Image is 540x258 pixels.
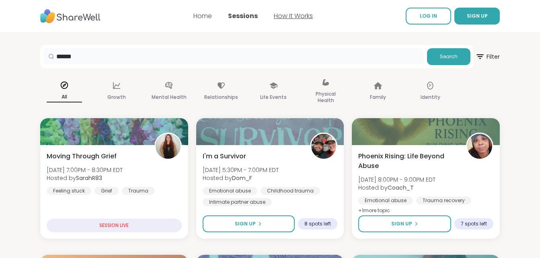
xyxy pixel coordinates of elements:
[47,174,123,182] span: Hosted by
[203,187,257,195] div: Emotional abuse
[76,174,102,182] b: SarahR83
[391,220,412,227] span: Sign Up
[203,215,295,232] button: Sign Up
[122,187,155,195] div: Trauma
[467,134,492,159] img: Coach_T
[358,176,435,184] span: [DATE] 8:00PM - 9:00PM EDT
[420,12,437,19] span: LOG IN
[107,92,126,102] p: Growth
[358,152,457,171] span: Phoenix Rising: Life Beyond Abuse
[304,221,331,227] span: 8 spots left
[156,134,181,159] img: SarahR83
[475,45,500,68] button: Filter
[454,8,500,25] button: SIGN UP
[388,184,414,192] b: Coach_T
[260,92,287,102] p: Life Events
[358,197,413,205] div: Emotional abuse
[261,187,320,195] div: Childhood trauma
[47,219,182,232] div: SESSION LIVE
[274,11,313,20] a: How It Works
[193,11,212,20] a: Home
[232,174,252,182] b: Dom_F
[406,8,451,25] a: LOG IN
[427,48,470,65] button: Search
[358,184,435,192] span: Hosted by
[475,47,500,66] span: Filter
[421,92,440,102] p: Identity
[440,53,458,60] span: Search
[203,152,246,161] span: I'm a Survivor
[358,215,451,232] button: Sign Up
[47,187,91,195] div: Feeling stuck
[467,12,488,19] span: SIGN UP
[203,166,279,174] span: [DATE] 5:30PM - 7:00PM EDT
[370,92,386,102] p: Family
[47,92,82,102] p: All
[47,166,123,174] span: [DATE] 7:00PM - 8:30PM EDT
[152,92,187,102] p: Mental Health
[40,5,101,27] img: ShareWell Nav Logo
[461,221,487,227] span: 7 spots left
[47,152,117,161] span: Moving Through Grief
[203,198,272,206] div: Intimate partner abuse
[204,92,238,102] p: Relationships
[308,89,343,105] p: Physical Health
[416,197,471,205] div: Trauma recovery
[311,134,336,159] img: Dom_F
[203,174,279,182] span: Hosted by
[235,220,256,227] span: Sign Up
[228,11,258,20] a: Sessions
[94,187,119,195] div: Grief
